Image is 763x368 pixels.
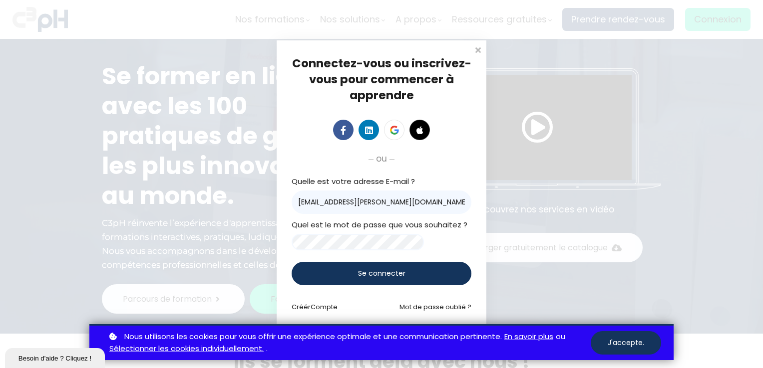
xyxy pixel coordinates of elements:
a: CréérCompte [292,302,338,312]
span: Connectez-vous ou inscrivez-vous pour commencer à apprendre [292,55,471,103]
button: J'accepte. [591,331,661,355]
p: ou . [107,331,591,356]
a: Sélectionner les cookies individuellement. [109,343,264,355]
span: ou [376,152,387,166]
a: En savoir plus [504,331,553,343]
span: Se connecter [358,268,405,279]
input: E-mail ? [292,190,471,214]
span: Compte [311,302,338,312]
a: Mot de passe oublié ? [399,302,471,312]
span: Nous utilisons les cookies pour vous offrir une expérience optimale et une communication pertinente. [124,331,502,343]
iframe: chat widget [5,346,107,368]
